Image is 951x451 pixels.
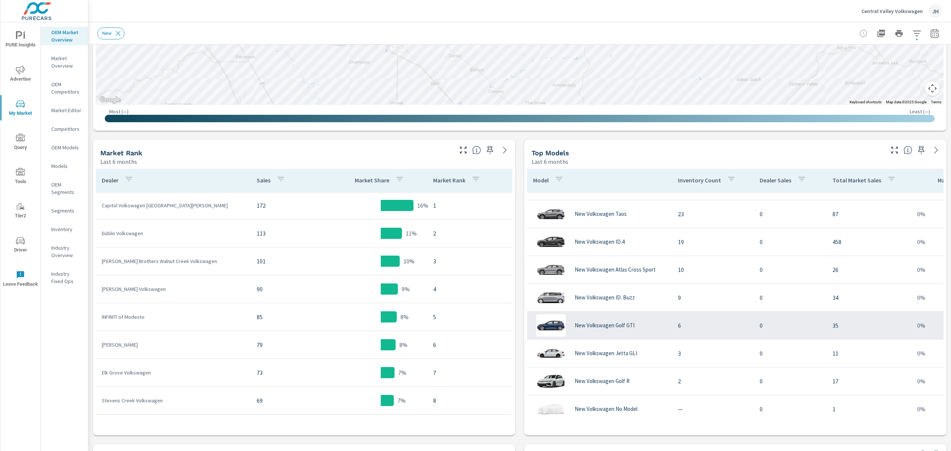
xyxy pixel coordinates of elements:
p: New Volkswagen ID.4 [575,239,624,245]
p: New Volkswagen No Model [575,406,637,412]
span: Map data ©2025 Google [886,100,926,104]
div: New [97,27,124,39]
p: 0 [760,377,821,386]
p: New Volkswagen ID. Buzz [575,294,635,301]
p: 458 [832,237,911,246]
p: Market Share [355,176,389,184]
p: 5 [433,312,506,321]
span: Query [3,134,38,152]
p: Dealer [102,176,119,184]
p: INFINITI of Modesto [102,313,245,321]
p: 0% [917,293,925,302]
div: nav menu [0,22,40,296]
p: [PERSON_NAME] Brothers Walnut Creek Volkswagen [102,257,245,265]
img: glamour [536,286,566,309]
div: OEM Models [41,142,88,153]
div: Market Editor [41,105,88,116]
p: OEM Competitors [51,81,82,95]
p: [PERSON_NAME] [102,341,245,348]
img: glamour [536,370,566,392]
p: Central Valley Volkswagen [861,8,923,14]
p: 0 [760,321,821,330]
p: 26 [832,265,911,274]
p: 3 [678,349,748,358]
div: Competitors [41,123,88,134]
p: 10 [678,265,748,274]
span: New [98,30,116,36]
span: Find the biggest opportunities within your model lineup nationwide. [Source: Market registration ... [903,146,912,155]
button: Make Fullscreen [457,144,469,156]
div: Market Overview [41,53,88,71]
p: 9 [678,293,748,302]
p: 0% [917,377,925,386]
button: Map camera controls [925,81,940,96]
div: Inventory [41,224,88,235]
span: Tier2 [3,202,38,220]
p: Elk Grove Volkswagen [102,369,245,376]
p: 4 [433,285,506,293]
p: OEM Market Overview [51,29,82,43]
button: Keyboard shortcuts [850,100,882,105]
p: 19 [678,237,748,246]
p: 9% [402,285,410,293]
p: 0% [917,405,925,413]
p: 8% [399,340,408,349]
p: 1 [433,201,506,210]
p: 0 [760,237,821,246]
img: glamour [536,203,566,225]
p: 85 [257,312,328,321]
p: 3 [433,257,506,266]
p: 0 [760,293,821,302]
p: 79 [257,340,328,349]
img: glamour [536,231,566,253]
p: Last 6 months [100,157,137,166]
p: 0% [917,210,925,218]
p: Market Editor [51,107,82,114]
p: 2 [678,377,748,386]
a: See more details in report [499,144,511,156]
span: Tools [3,168,38,186]
p: 11% [406,229,417,238]
p: New Volkswagen Golf R [575,378,630,385]
span: PURE Insights [3,31,38,49]
p: 113 [257,229,328,238]
p: Models [51,162,82,170]
p: 1 [832,405,911,413]
p: Most ( — ) [109,108,129,115]
div: Industry Overview [41,242,88,261]
p: 7% [398,368,406,377]
p: Market Rank [433,176,465,184]
p: Last 6 months [532,157,568,166]
p: 8% [400,312,409,321]
p: 69 [257,396,328,405]
span: Market Rank shows you how you rank, in terms of sales, to other dealerships in your market. “Mark... [472,146,481,155]
p: Segments [51,207,82,214]
p: OEM Models [51,144,82,151]
p: Industry Overview [51,244,82,259]
p: 6 [433,340,506,349]
span: Driver [3,236,38,254]
p: Industry Fixed Ops [51,270,82,285]
p: 23 [678,210,748,218]
p: 0% [917,237,925,246]
p: 35 [832,321,911,330]
p: 16% [417,201,428,210]
p: Least ( — ) [910,108,930,115]
p: 0% [917,321,925,330]
p: OEM Segments [51,181,82,196]
span: Save this to your personalized report [484,144,496,156]
p: Competitors [51,125,82,133]
p: 90 [257,285,328,293]
p: Model [533,176,549,184]
img: glamour [536,314,566,337]
button: "Export Report to PDF" [874,26,889,41]
img: Google [98,95,122,105]
p: New Volkswagen Golf GTI [575,322,634,329]
div: OEM Competitors [41,79,88,97]
span: My Market [3,100,38,118]
img: glamour [536,398,566,420]
p: 87 [832,210,911,218]
span: Save this to your personalized report [915,144,927,156]
div: OEM Segments [41,179,88,198]
p: New Volkswagen Atlas Cross Sport [575,266,656,273]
